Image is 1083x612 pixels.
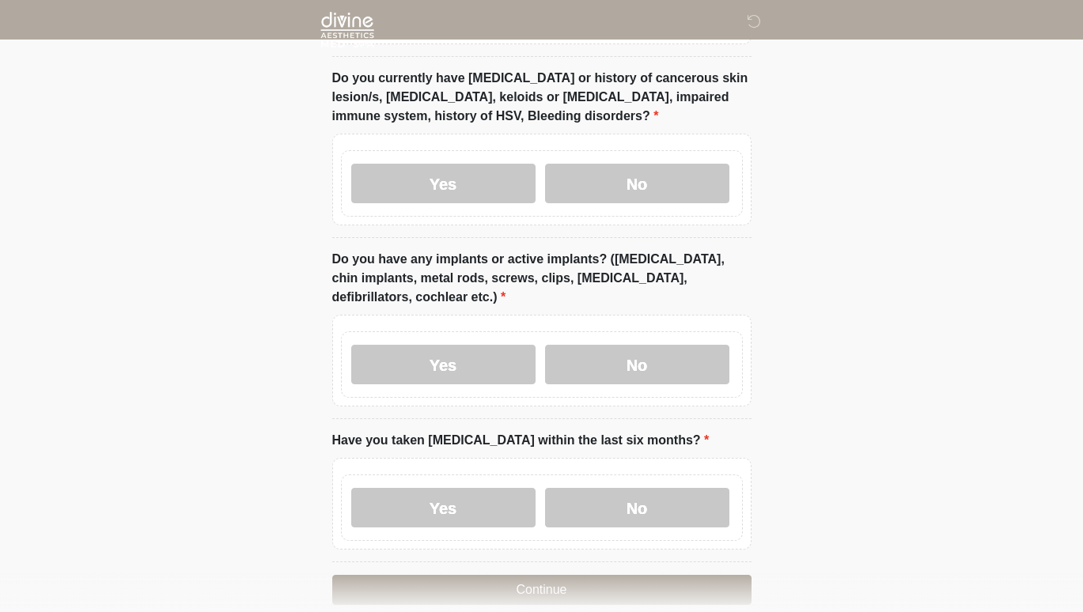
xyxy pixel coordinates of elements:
[351,488,536,527] label: Yes
[545,488,729,527] label: No
[332,431,710,450] label: Have you taken [MEDICAL_DATA] within the last six months?
[351,345,536,384] label: Yes
[332,250,752,307] label: Do you have any implants or active implants? ([MEDICAL_DATA], chin implants, metal rods, screws, ...
[545,345,729,384] label: No
[332,69,752,126] label: Do you currently have [MEDICAL_DATA] or history of cancerous skin lesion/s, [MEDICAL_DATA], keloi...
[351,164,536,203] label: Yes
[332,575,752,605] button: Continue
[316,12,379,47] img: Divine Aesthetics Med Spa Logo
[545,164,729,203] label: No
